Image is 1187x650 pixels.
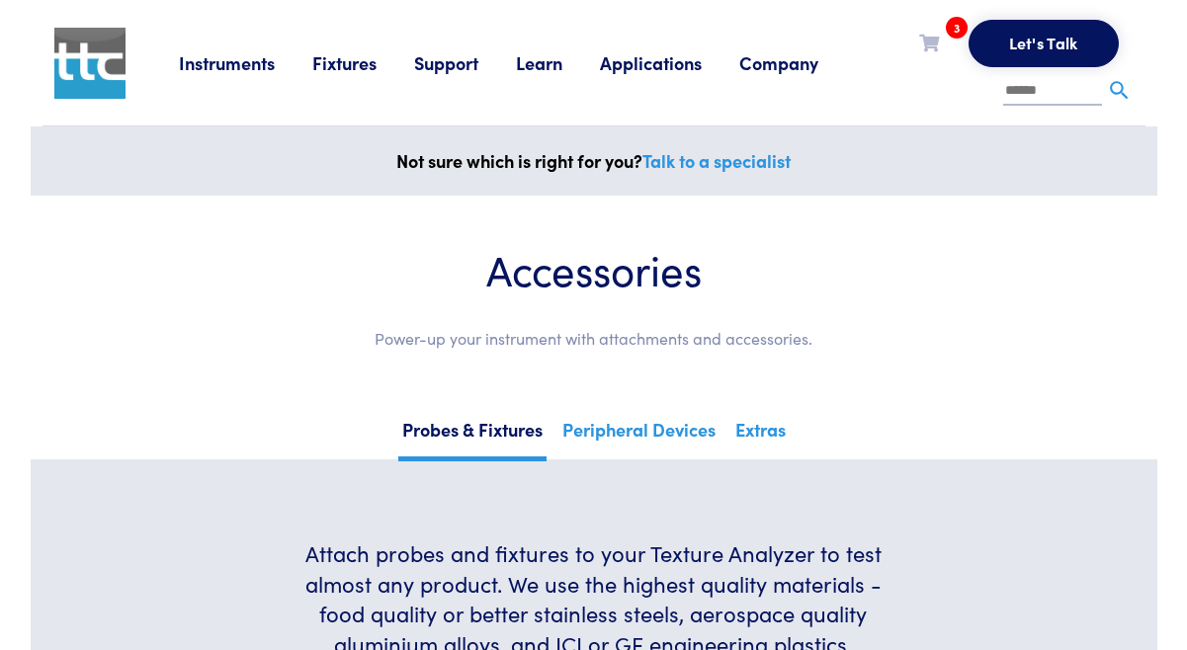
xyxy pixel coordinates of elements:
[558,413,720,456] a: Peripheral Devices
[90,326,1098,352] p: Power-up your instrument with attachments and accessories.
[90,243,1098,295] h1: Accessories
[398,413,547,461] a: Probes & Fixtures
[179,50,312,75] a: Instruments
[946,17,968,39] span: 3
[731,413,790,456] a: Extras
[312,50,414,75] a: Fixtures
[600,50,739,75] a: Applications
[642,148,791,173] a: Talk to a specialist
[516,50,600,75] a: Learn
[739,50,856,75] a: Company
[919,30,939,54] a: 3
[414,50,516,75] a: Support
[54,28,126,99] img: ttc_logo_1x1_v1.0.png
[42,146,1145,176] p: Not sure which is right for you?
[969,20,1119,67] button: Let's Talk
